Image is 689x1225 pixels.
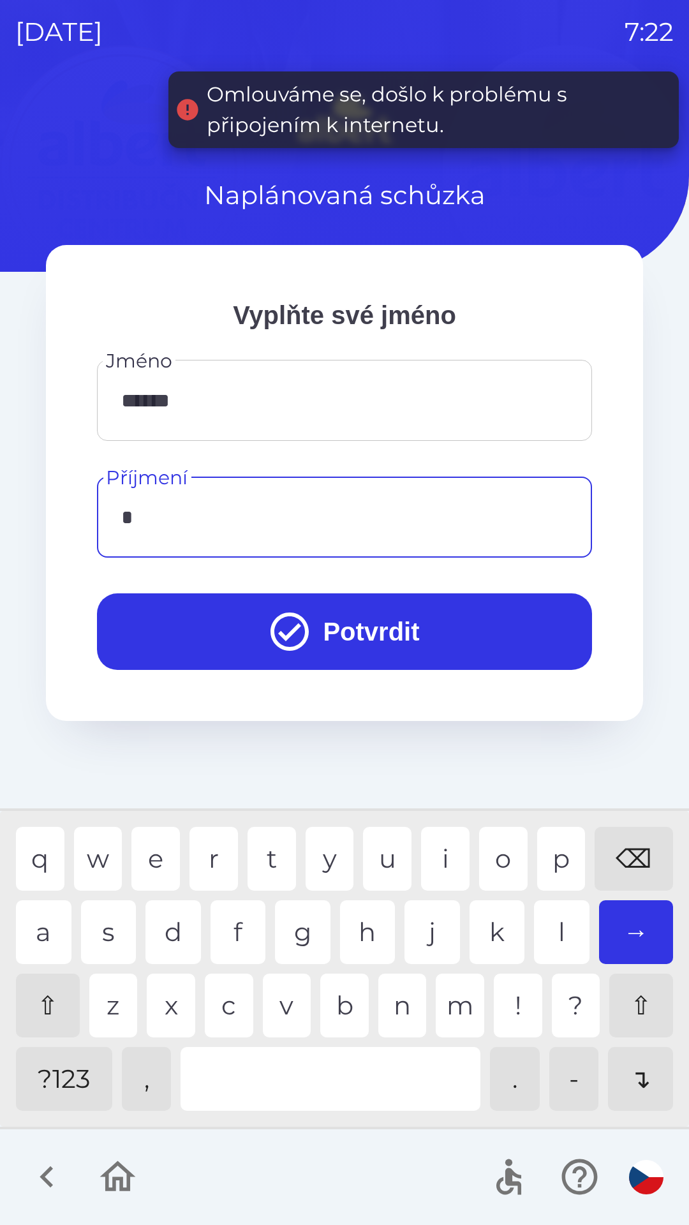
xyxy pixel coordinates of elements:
[46,89,643,151] img: Logo
[204,176,485,214] p: Naplánovaná schůzka
[15,13,103,51] p: [DATE]
[629,1160,663,1194] img: cs flag
[106,464,188,491] label: Příjmení
[97,296,592,334] p: Vyplňte své jméno
[97,593,592,670] button: Potvrdit
[207,79,666,140] div: Omlouváme se, došlo k problému s připojením k internetu.
[106,347,172,375] label: Jméno
[625,13,674,51] p: 7:22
